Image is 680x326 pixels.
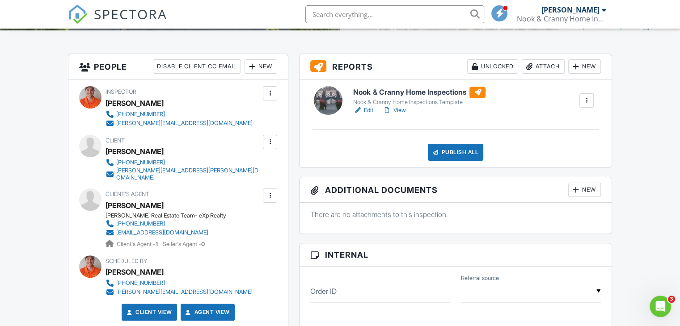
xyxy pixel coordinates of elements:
[116,288,253,296] div: [PERSON_NAME][EMAIL_ADDRESS][DOMAIN_NAME]
[106,110,253,119] a: [PHONE_NUMBER]
[116,229,208,236] div: [EMAIL_ADDRESS][DOMAIN_NAME]
[517,14,606,23] div: Nook & Cranny Home Inspections Ltd.
[568,183,601,197] div: New
[153,59,241,74] div: Disable Client CC Email
[116,120,253,127] div: [PERSON_NAME][EMAIL_ADDRESS][DOMAIN_NAME]
[125,308,172,317] a: Client View
[106,199,164,212] a: [PERSON_NAME]
[106,137,125,144] span: Client
[184,308,230,317] a: Agent View
[586,24,610,29] a: © MapTiler
[163,241,205,247] span: Seller's Agent -
[353,106,373,115] a: Edit
[305,5,484,23] input: Search everything...
[106,145,164,158] div: [PERSON_NAME]
[68,12,167,31] a: SPECTORA
[310,209,601,219] p: There are no attachments to this inspection.
[541,5,600,14] div: [PERSON_NAME]
[68,4,88,24] img: The Best Home Inspection Software - Spectora
[116,280,165,287] div: [PHONE_NUMBER]
[106,158,261,167] a: [PHONE_NUMBER]
[106,279,253,288] a: [PHONE_NUMBER]
[382,106,405,115] a: View
[106,258,147,264] span: Scheduled By
[68,54,288,79] h3: People
[300,54,612,79] h3: Reports
[467,59,518,74] div: Unlocked
[116,159,165,166] div: [PHONE_NUMBER]
[106,167,261,181] a: [PERSON_NAME][EMAIL_ADDRESS][PERSON_NAME][DOMAIN_NAME]
[353,87,486,98] h6: Nook & Cranny Home Inspections
[245,59,277,74] div: New
[106,228,219,237] a: [EMAIL_ADDRESS][DOMAIN_NAME]
[94,4,167,23] span: SPECTORA
[106,119,253,128] a: [PERSON_NAME][EMAIL_ADDRESS][DOMAIN_NAME]
[461,274,499,282] label: Referral source
[522,59,565,74] div: Attach
[568,59,601,74] div: New
[353,87,486,106] a: Nook & Cranny Home Inspections Nook & Cranny Home Inspections Template
[116,220,165,227] div: [PHONE_NUMBER]
[201,241,205,247] strong: 0
[106,212,226,219] div: [PERSON_NAME] Real Estate Team- eXp Realty
[300,243,612,267] h3: Internal
[300,177,612,203] h3: Additional Documents
[117,241,159,247] span: Client's Agent -
[668,296,675,303] span: 3
[650,296,671,317] iframe: Intercom live chat
[353,99,486,106] div: Nook & Cranny Home Inspections Template
[428,144,484,161] div: Publish All
[156,241,158,247] strong: 1
[583,24,584,29] span: |
[106,288,253,297] a: [PERSON_NAME][EMAIL_ADDRESS][DOMAIN_NAME]
[106,265,164,279] div: [PERSON_NAME]
[106,88,136,95] span: Inspector
[106,191,149,197] span: Client's Agent
[310,286,337,296] label: Order ID
[611,24,678,29] a: © OpenStreetMap contributors
[116,167,261,181] div: [PERSON_NAME][EMAIL_ADDRESS][PERSON_NAME][DOMAIN_NAME]
[116,111,165,118] div: [PHONE_NUMBER]
[562,24,582,29] a: Leaflet
[106,219,219,228] a: [PHONE_NUMBER]
[106,96,164,110] div: [PERSON_NAME]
